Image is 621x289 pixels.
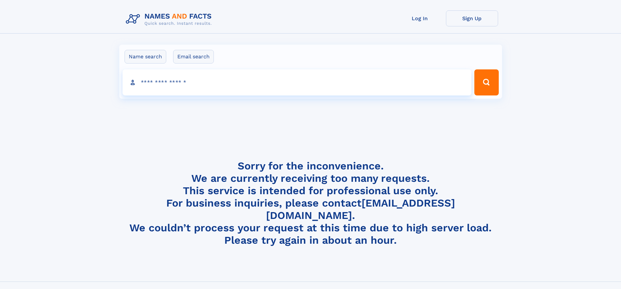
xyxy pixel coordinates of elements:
[123,160,498,247] h4: Sorry for the inconvenience. We are currently receiving too many requests. This service is intend...
[266,197,455,222] a: [EMAIL_ADDRESS][DOMAIN_NAME]
[394,10,446,26] a: Log In
[173,50,214,64] label: Email search
[123,10,217,28] img: Logo Names and Facts
[446,10,498,26] a: Sign Up
[125,50,166,64] label: Name search
[123,69,472,95] input: search input
[474,69,498,95] button: Search Button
